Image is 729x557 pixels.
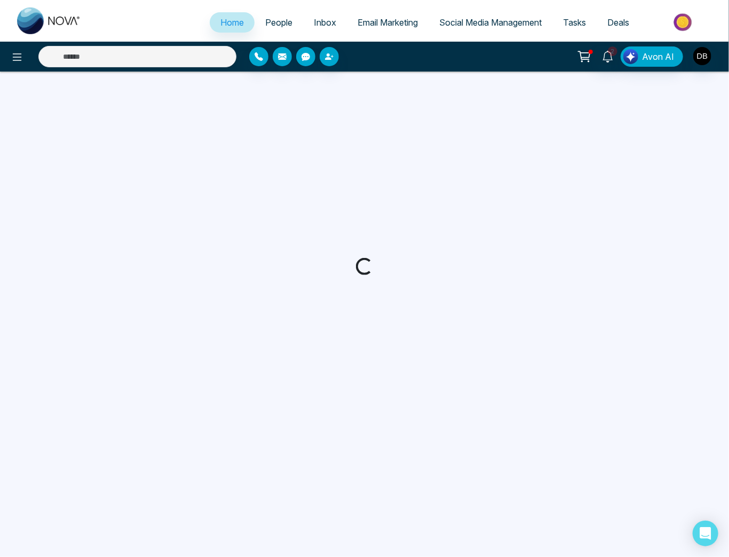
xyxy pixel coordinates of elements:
[693,47,711,65] img: User Avatar
[347,12,429,33] a: Email Marketing
[607,17,629,28] span: Deals
[645,10,723,34] img: Market-place.gif
[439,17,542,28] span: Social Media Management
[642,50,674,63] span: Avon AI
[608,46,617,56] span: 2
[265,17,292,28] span: People
[429,12,552,33] a: Social Media Management
[303,12,347,33] a: Inbox
[621,46,683,67] button: Avon AI
[255,12,303,33] a: People
[314,17,336,28] span: Inbox
[210,12,255,33] a: Home
[220,17,244,28] span: Home
[17,7,81,34] img: Nova CRM Logo
[623,49,638,64] img: Lead Flow
[563,17,586,28] span: Tasks
[693,521,718,546] div: Open Intercom Messenger
[597,12,640,33] a: Deals
[595,46,621,65] a: 2
[552,12,597,33] a: Tasks
[358,17,418,28] span: Email Marketing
